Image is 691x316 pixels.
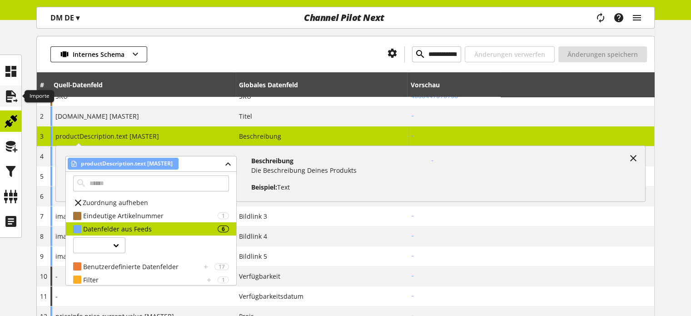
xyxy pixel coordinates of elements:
[239,80,298,90] div: Globales Datenfeld
[50,46,147,62] button: Internes Schema
[40,272,47,281] span: 10
[239,211,267,221] span: Bildlink 3
[251,166,413,175] p: Die Beschreibung Deines Produkts
[239,251,267,261] span: Bildlink 5
[25,90,54,103] div: Importe
[81,158,173,169] span: productDescription.text [MASTER]
[55,232,142,241] span: images.4.zoomSrc [MASTER]
[239,291,303,301] span: Verfügbarkeitsdatum
[474,50,545,59] span: Änderungen verwerfen
[40,152,44,161] span: 4
[558,46,647,62] button: Änderungen speichern
[40,172,44,181] span: 5
[40,232,44,241] span: 8
[416,149,642,192] div: -
[55,112,139,120] span: [DOMAIN_NAME] [MASTER]
[218,212,229,219] div: 1
[239,231,267,241] span: Bildlink 4
[410,211,651,221] h2: -
[410,80,439,90] div: Vorschau
[410,231,651,241] h2: -
[465,46,555,62] button: Änderungen verwerfen
[40,212,44,221] span: 7
[40,80,44,89] span: #
[410,271,651,281] h2: -
[55,212,142,221] span: images.3.zoomSrc [MASTER]
[40,252,44,261] span: 9
[40,192,44,201] span: 6
[40,112,44,120] span: 2
[83,211,218,221] div: Eindeutige Artikelnummer
[218,276,229,283] div: 1
[83,198,148,207] span: Zuordnung aufheben
[73,50,124,59] span: Internes Schema
[40,292,47,301] span: 11
[251,183,277,191] span: Beispiel:
[40,132,44,140] span: 3
[83,275,204,285] div: Filter
[251,156,413,166] h4: Beschreibung
[567,50,638,59] span: Änderungen speichern
[55,272,58,281] span: -
[410,251,651,261] h2: -
[410,131,651,141] h2: -
[239,271,280,281] span: Verfügbarkeit
[83,224,218,234] div: Datenfelder aus Feeds
[55,132,159,140] span: productDescription.text [MASTER]
[410,111,651,121] h2: -
[55,252,142,261] span: images.5.zoomSrc [MASTER]
[36,7,655,29] nav: main navigation
[76,13,80,23] span: ▾
[214,263,229,270] div: 17
[83,262,201,271] div: Benutzerdefinierte Datenfelder
[54,80,103,90] div: Quell-Datenfeld
[277,183,290,191] span: Text
[239,131,281,141] span: Beschreibung
[218,226,229,232] div: 6
[239,111,252,121] span: Titel
[410,291,651,301] h2: -
[55,292,58,301] span: -
[50,12,80,23] p: DM DE
[60,50,69,59] img: 1869707a5a2b6c07298f74b45f9d27fa.svg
